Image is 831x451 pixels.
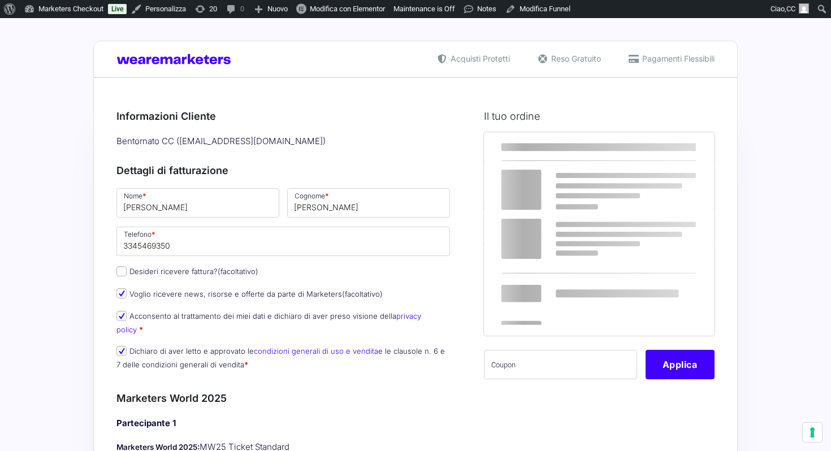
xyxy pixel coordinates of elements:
h4: Partecipante 1 [116,417,450,430]
label: Voglio ricevere news, risorse e offerte da parte di Marketers [116,289,383,298]
h3: Informazioni Cliente [116,109,450,124]
span: Reso Gratuito [548,53,601,64]
h3: Il tuo ordine [484,109,715,124]
a: Live [108,4,127,14]
input: Cognome * [287,188,450,218]
span: (facoltativo) [218,267,258,276]
label: Acconsento al trattamento dei miei dati e dichiaro di aver preso visione della [116,311,421,333]
a: condizioni generali di uso e vendita [254,346,378,355]
input: Dichiaro di aver letto e approvato lecondizioni generali di uso e venditae le clausole n. 6 e 7 d... [116,346,127,356]
span: (facoltativo) [342,289,383,298]
span: Modifica con Elementor [310,5,385,13]
a: privacy policy [116,311,421,333]
input: Acconsento al trattamento dei miei dati e dichiaro di aver preso visione dellaprivacy policy [116,311,127,321]
input: Voglio ricevere news, risorse e offerte da parte di Marketers(facoltativo) [116,288,127,298]
td: Marketers World 2025 - MW25 Ticket Standard [484,162,617,209]
div: Bentornato CC ( [EMAIL_ADDRESS][DOMAIN_NAME] ) [112,132,454,151]
input: Desideri ricevere fattura?(facoltativo) [116,266,127,276]
button: Le tue preferenze relative al consenso per le tecnologie di tracciamento [803,423,822,442]
input: Nome * [116,188,279,218]
label: Desideri ricevere fattura? [116,267,258,276]
input: Telefono * [116,227,450,256]
label: Dichiaro di aver letto e approvato le e le clausole n. 6 e 7 delle condizioni generali di vendita [116,346,445,368]
th: Totale [484,244,617,335]
span: Acquisti Protetti [448,53,510,64]
span: CC [786,5,795,13]
h3: Marketers World 2025 [116,391,450,406]
th: Subtotale [616,132,715,162]
input: Coupon [484,350,637,379]
h3: Dettagli di fatturazione [116,163,450,178]
button: Applica [646,350,715,379]
th: Prodotto [484,132,617,162]
th: Subtotale [484,209,617,244]
span: Pagamenti Flessibili [639,53,715,64]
